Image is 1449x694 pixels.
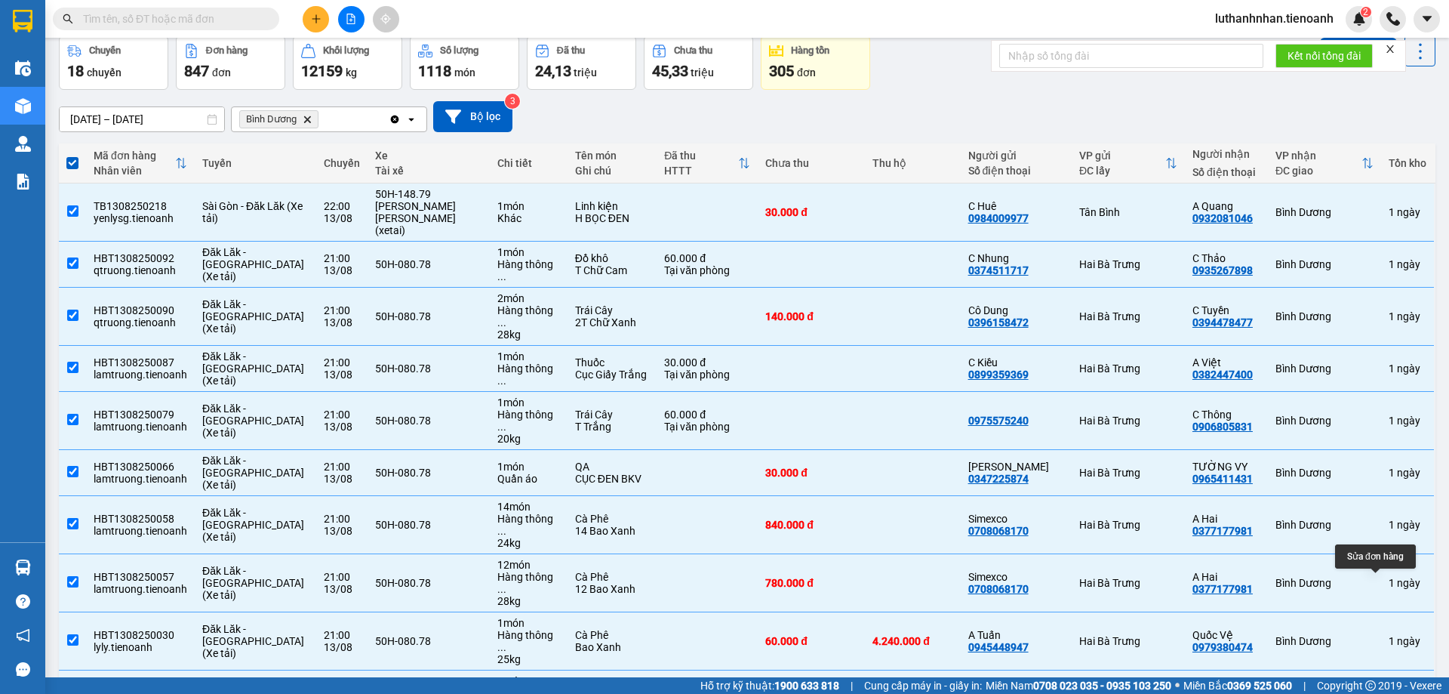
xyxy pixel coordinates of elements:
button: plus [303,6,329,32]
div: 13/08 [324,421,360,433]
svg: Delete [303,115,312,124]
svg: Clear all [389,113,401,125]
div: C Tuyền [1192,304,1260,316]
div: Tồn kho [1389,157,1426,169]
span: 12159 [301,62,343,80]
input: Select a date range. [60,107,224,131]
div: 13/08 [324,525,360,537]
div: 1 [1389,519,1426,531]
span: luthanhnhan.tienoanh [1203,9,1346,28]
span: món [454,66,475,79]
button: aim [373,6,399,32]
div: 0945448947 [968,641,1029,653]
div: 1 [1389,415,1426,427]
div: 1 món [497,246,560,258]
div: HBT1308250030 [94,629,187,641]
div: Quần áo [497,473,560,485]
div: H BỌC ĐEN [575,212,650,224]
div: C Thảo [1192,252,1260,264]
input: Nhập số tổng đài [999,44,1263,68]
div: 21:00 [324,513,360,525]
div: Người gửi [968,150,1064,162]
input: Tìm tên, số ĐT hoặc mã đơn [83,11,261,27]
div: 24 kg [497,537,560,549]
div: 22:00 [324,200,360,212]
div: 13/08 [324,369,360,381]
div: 1 món [497,396,560,409]
strong: 1900 633 818 [774,680,839,692]
div: 0374511717 [968,264,1029,276]
span: đơn [212,66,231,79]
div: Người nhận [1192,148,1260,160]
div: 0394478477 [1192,316,1253,328]
div: 30.000 đ [765,206,857,218]
span: Đăk Lăk - [GEOGRAPHIC_DATA] (Xe tải) [202,298,304,335]
div: 1 món [497,461,560,473]
th: Toggle SortBy [86,143,195,184]
span: Đăk Lăk - [GEOGRAPHIC_DATA] (Xe tải) [202,623,304,659]
div: Đơn hàng [206,45,248,56]
span: Bình Dương, close by backspace [239,110,318,128]
button: Chưa thu45,33 triệu [644,35,753,90]
div: 12 Bao Xanh [575,583,650,595]
div: 21:00 [324,304,360,316]
span: message [16,662,30,677]
div: HBT1308250087 [94,356,187,369]
div: Khác [497,212,560,224]
div: C Nhung [968,252,1064,264]
span: ngày [1397,519,1420,531]
button: Kết nối tổng đài [1275,44,1373,68]
span: Đăk Lăk - [GEOGRAPHIC_DATA] (Xe tải) [202,507,304,543]
div: Hai Bà Trưng [1079,310,1177,322]
div: Hàng thông thường [497,571,560,595]
div: 13/08 [324,473,360,485]
strong: 0708 023 035 - 0935 103 250 [1033,680,1171,692]
span: triệu [691,66,714,79]
button: Đã thu24,13 triệu [527,35,636,90]
div: ĐC giao [1275,165,1361,177]
div: ĐC lấy [1079,165,1165,177]
img: warehouse-icon [15,136,31,152]
button: Hàng tồn305đơn [761,35,870,90]
img: solution-icon [15,174,31,190]
div: A Tuấn [968,629,1064,641]
div: Thuốc [575,356,650,369]
div: 1 [1389,310,1426,322]
div: Bao Xanh [575,641,650,653]
button: file-add [338,6,365,32]
img: warehouse-icon [15,98,31,114]
span: | [1303,677,1306,694]
div: 60.000 đ [765,635,857,647]
div: qtruong.tienoanh [94,316,187,328]
span: triệu [574,66,597,79]
div: A Hai [1192,513,1260,525]
span: ngày [1397,467,1420,479]
span: ngày [1397,310,1420,322]
div: HBT1308250090 [94,304,187,316]
span: caret-down [1420,12,1434,26]
th: Toggle SortBy [657,143,758,184]
div: 14 món [497,501,560,513]
div: Hàng thông thường [497,258,560,282]
div: Hai Bà Trưng [1079,519,1177,531]
div: Trái Cây [575,304,650,316]
button: Bộ lọc [433,101,512,132]
div: Tân Bình [1079,206,1177,218]
div: lamtruong.tienoanh [94,525,187,537]
div: 4.240.000 đ [872,635,952,647]
div: Hàng thông thường [497,409,560,433]
div: 0708068170 [968,583,1029,595]
div: QA [575,461,650,473]
span: notification [16,628,30,643]
div: Trái Cây [575,409,650,421]
div: 28 kg [497,595,560,607]
span: search [63,14,73,24]
div: Bình Dương [1275,206,1374,218]
div: VP gửi [1079,150,1165,162]
span: 305 [769,62,794,80]
div: A Hai [1192,571,1260,583]
div: C Kiều [968,356,1064,369]
div: 1 món [497,200,560,212]
div: Hai Bà Trưng [1079,415,1177,427]
span: 18 [67,62,84,80]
